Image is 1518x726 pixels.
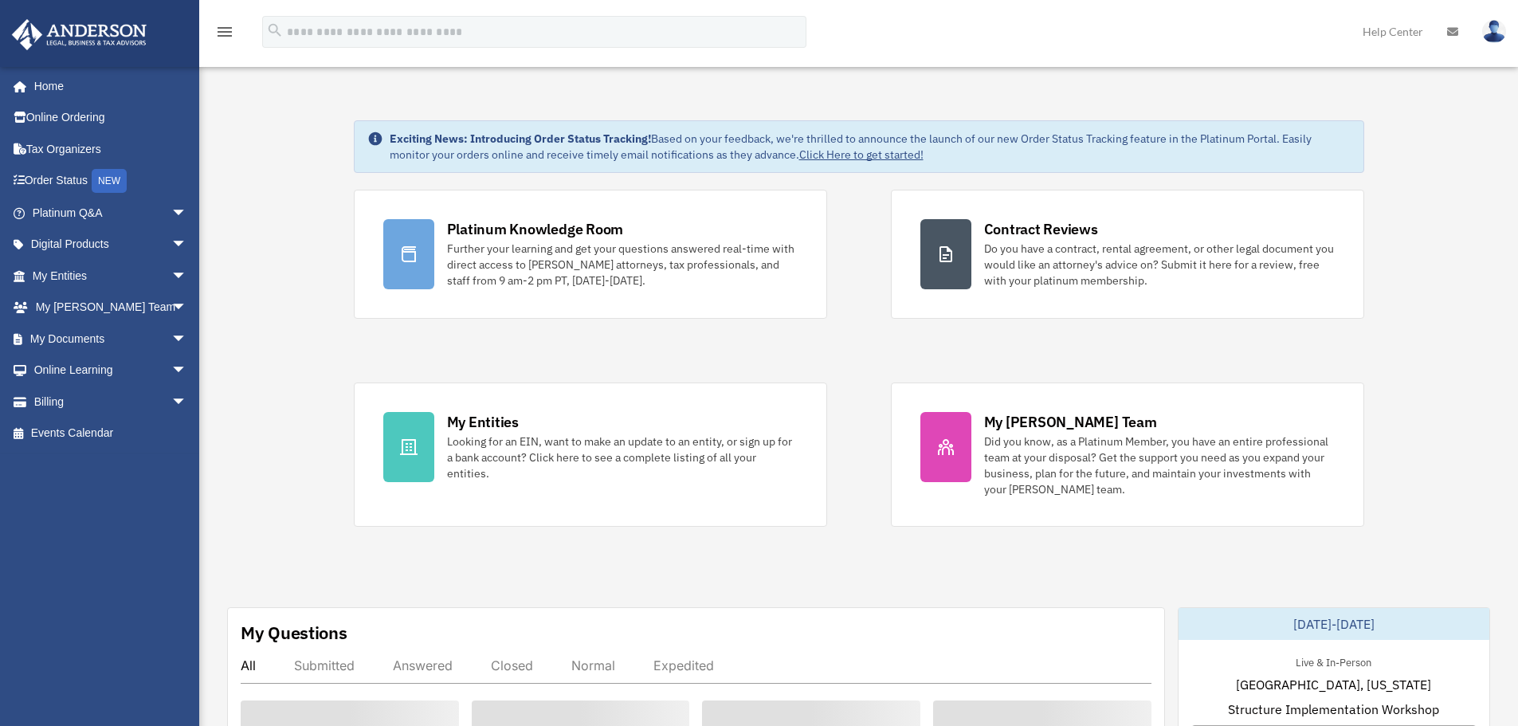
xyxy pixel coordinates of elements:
div: Based on your feedback, we're thrilled to announce the launch of our new Order Status Tracking fe... [390,131,1351,163]
a: Platinum Q&Aarrow_drop_down [11,197,211,229]
span: arrow_drop_down [171,229,203,261]
a: Events Calendar [11,418,211,449]
a: Platinum Knowledge Room Further your learning and get your questions answered real-time with dire... [354,190,827,319]
a: My [PERSON_NAME] Team Did you know, as a Platinum Member, you have an entire professional team at... [891,383,1364,527]
div: My Questions [241,621,347,645]
span: arrow_drop_down [171,386,203,418]
div: Platinum Knowledge Room [447,219,624,239]
span: arrow_drop_down [171,197,203,230]
img: Anderson Advisors Platinum Portal [7,19,151,50]
a: Online Ordering [11,102,211,134]
i: search [266,22,284,39]
i: menu [215,22,234,41]
div: Do you have a contract, rental agreement, or other legal document you would like an attorney's ad... [984,241,1335,288]
span: Structure Implementation Workshop [1228,700,1439,719]
div: Expedited [653,657,714,673]
div: Answered [393,657,453,673]
div: Looking for an EIN, want to make an update to an entity, or sign up for a bank account? Click her... [447,434,798,481]
div: Did you know, as a Platinum Member, you have an entire professional team at your disposal? Get th... [984,434,1335,497]
span: [GEOGRAPHIC_DATA], [US_STATE] [1236,675,1431,694]
strong: Exciting News: Introducing Order Status Tracking! [390,131,651,146]
div: Normal [571,657,615,673]
a: Home [11,70,203,102]
div: Contract Reviews [984,219,1098,239]
div: Closed [491,657,533,673]
div: Live & In-Person [1283,653,1384,669]
a: Billingarrow_drop_down [11,386,211,418]
span: arrow_drop_down [171,323,203,355]
span: arrow_drop_down [171,355,203,387]
a: My Documentsarrow_drop_down [11,323,211,355]
div: My Entities [447,412,519,432]
a: Digital Productsarrow_drop_down [11,229,211,261]
a: Contract Reviews Do you have a contract, rental agreement, or other legal document you would like... [891,190,1364,319]
a: My Entitiesarrow_drop_down [11,260,211,292]
a: menu [215,28,234,41]
a: My Entities Looking for an EIN, want to make an update to an entity, or sign up for a bank accoun... [354,383,827,527]
a: Tax Organizers [11,133,211,165]
span: arrow_drop_down [171,260,203,292]
div: My [PERSON_NAME] Team [984,412,1157,432]
a: Click Here to get started! [799,147,924,162]
a: Online Learningarrow_drop_down [11,355,211,387]
div: NEW [92,169,127,193]
span: arrow_drop_down [171,292,203,324]
div: Further your learning and get your questions answered real-time with direct access to [PERSON_NAM... [447,241,798,288]
a: Order StatusNEW [11,165,211,198]
img: User Pic [1482,20,1506,43]
a: My [PERSON_NAME] Teamarrow_drop_down [11,292,211,324]
div: [DATE]-[DATE] [1179,608,1489,640]
div: Submitted [294,657,355,673]
div: All [241,657,256,673]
